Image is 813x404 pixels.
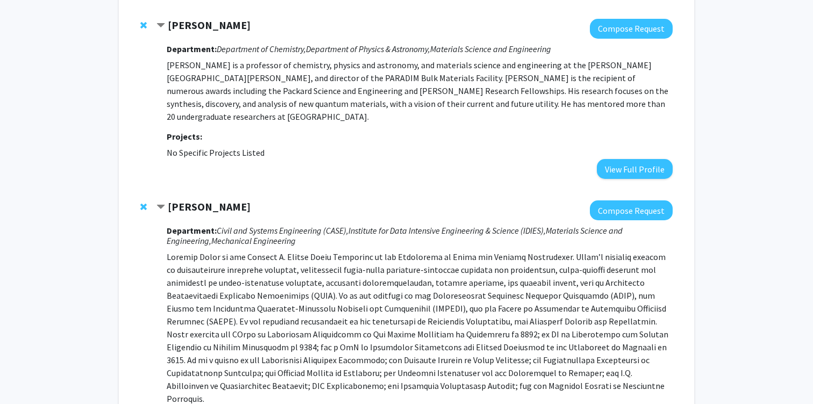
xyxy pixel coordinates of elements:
i: Mechanical Engineering [211,235,296,246]
strong: Projects: [167,131,202,142]
span: Remove Tyrel McQueen from bookmarks [140,21,147,30]
p: [PERSON_NAME] is a professor of chemistry, physics and astronomy, and materials science and engin... [167,59,673,123]
span: Contract Tyrel McQueen Bookmark [156,21,165,30]
i: Materials Science and Engineering, [167,225,623,246]
button: Compose Request to Tyrel McQueen [590,19,673,39]
button: View Full Profile [597,159,673,179]
span: No Specific Projects Listed [167,147,265,158]
i: Department of Physics & Astronomy, [306,44,430,54]
strong: Department: [167,44,217,54]
i: Department of Chemistry, [217,44,306,54]
span: Contract Somnath Ghosh Bookmark [156,203,165,212]
i: Civil and Systems Engineering (CASE), [217,225,348,236]
strong: [PERSON_NAME] [168,18,251,32]
i: Materials Science and Engineering [430,44,551,54]
button: Compose Request to Somnath Ghosh [590,200,673,220]
span: Remove Somnath Ghosh from bookmarks [140,203,147,211]
strong: Department: [167,225,217,236]
strong: [PERSON_NAME] [168,200,251,213]
i: Institute for Data Intensive Engineering & Science (IDIES), [348,225,546,236]
iframe: Chat [8,356,46,396]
